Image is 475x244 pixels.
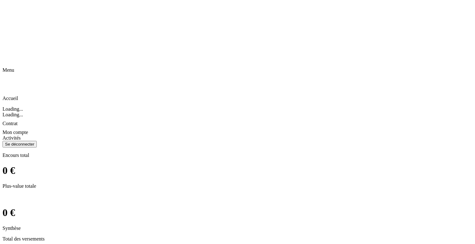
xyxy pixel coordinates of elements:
p: Encours total [3,152,472,158]
p: Accueil [3,96,472,101]
span: Loading... [3,106,23,112]
span: Loading... [3,112,23,117]
button: Se déconnecter [3,141,37,147]
span: Mon compte [3,130,28,135]
h1: 0 € [3,207,472,219]
p: Total des versements [3,236,472,242]
div: Se déconnecter [5,142,34,147]
h1: 0 € [3,165,472,176]
p: Plus-value totale [3,183,472,189]
span: Menu [3,67,14,73]
p: Synthèse [3,225,472,231]
div: Accueil [3,82,472,101]
span: Contrat [3,121,18,126]
span: Activités [3,135,21,141]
